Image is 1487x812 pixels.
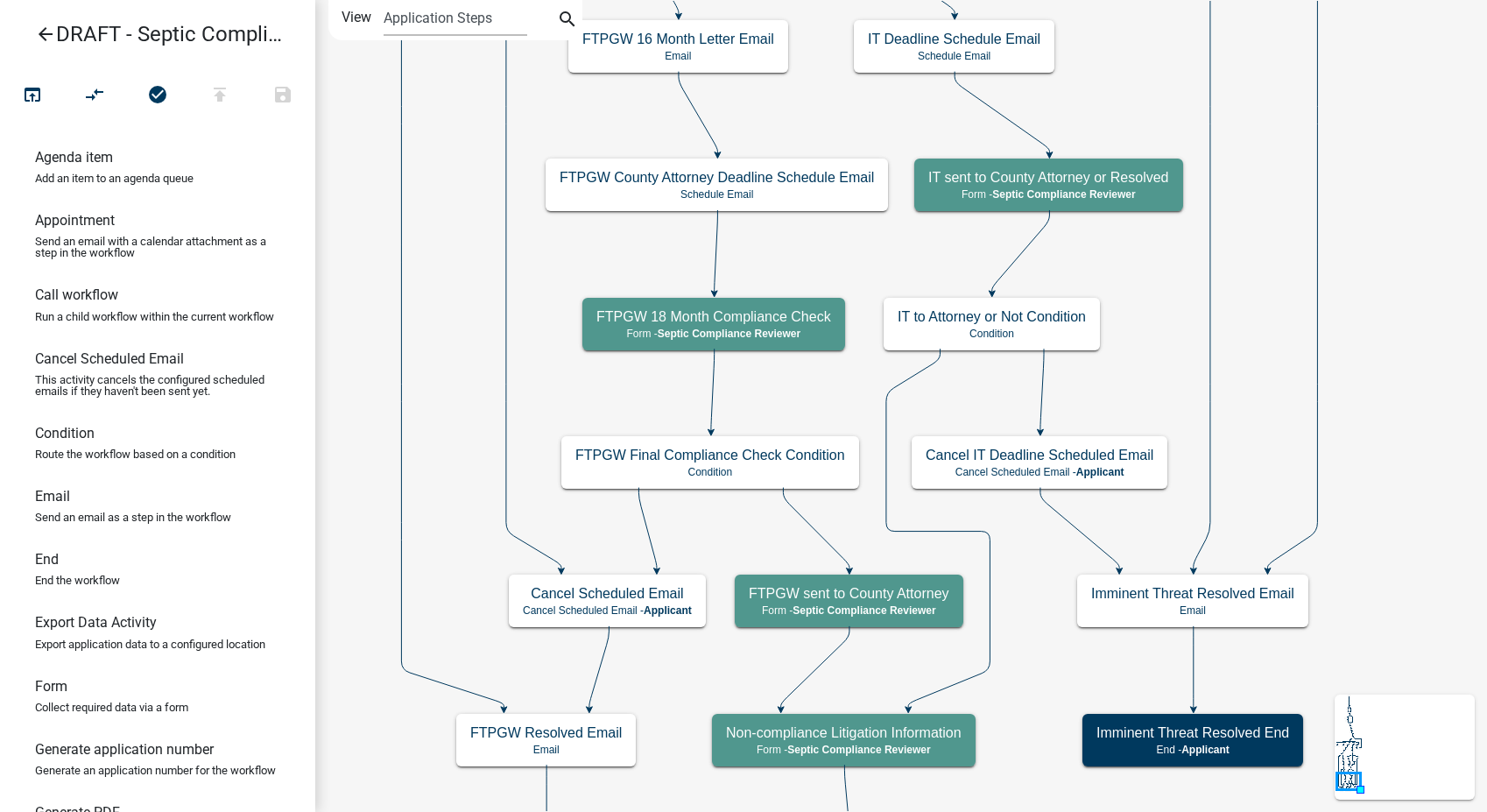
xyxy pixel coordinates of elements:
[35,374,280,397] p: This activity cancels the configured scheduled emails if they haven't been sent yet.
[560,169,874,186] h5: FTPGW County Attorney Deadline Schedule Email
[35,614,157,631] h6: Export Data Activity
[14,14,287,54] a: DRAFT - Septic Compliance Inspection
[35,741,214,758] h6: Generate application number
[35,286,118,303] h6: Call workflow
[1076,466,1124,478] span: Applicant
[868,31,1040,47] h5: IT Deadline Schedule Email
[1096,724,1289,741] h5: Imminent Threat Resolved End
[596,328,831,340] p: Form -
[596,308,831,325] h5: FTPGW 18 Month Compliance Check
[644,604,692,617] span: Applicant
[35,448,236,460] p: Route the workflow based on a condition
[898,308,1086,325] h5: IT to Attorney or Not Condition
[926,466,1153,478] p: Cancel Scheduled Email -
[35,551,59,568] h6: End
[1096,744,1289,756] p: End -
[126,77,189,115] button: No problems
[1091,585,1294,602] h5: Imminent Threat Resolved Email
[35,575,120,586] p: End the workflow
[35,350,184,367] h6: Cancel Scheduled Email
[658,328,800,340] span: Septic Compliance Reviewer
[35,236,280,258] p: Send an email with a calendar attachment as a step in the workflow
[992,188,1135,201] span: Septic Compliance Reviewer
[553,7,581,35] button: search
[35,765,276,776] p: Generate an application number for the workflow
[35,702,188,713] p: Collect required data via a form
[147,84,168,109] i: check_circle
[35,173,194,184] p: Add an item to an agenda queue
[575,466,845,478] p: Condition
[557,9,578,33] i: search
[188,77,251,115] button: Publish
[868,50,1040,62] p: Schedule Email
[928,169,1169,186] h5: IT sent to County Attorney or Resolved
[749,585,949,602] h5: FTPGW sent to County Attorney
[209,84,230,109] i: publish
[726,744,962,756] p: Form -
[35,149,113,166] h6: Agenda item
[560,188,874,201] p: Schedule Email
[35,24,56,48] i: arrow_back
[726,724,962,741] h5: Non-compliance Litigation Information
[1,77,314,119] div: Workflow actions
[575,447,845,463] h5: FTPGW Final Compliance Check Condition
[898,328,1086,340] p: Condition
[35,678,67,695] h6: Form
[928,188,1169,201] p: Form -
[470,724,622,741] h5: FTPGW Resolved Email
[35,512,231,523] p: Send an email as a step in the workflow
[85,84,106,109] i: compare_arrows
[35,212,115,229] h6: Appointment
[793,604,935,617] span: Septic Compliance Reviewer
[251,77,314,115] button: Save
[35,425,95,441] h6: Condition
[523,585,692,602] h5: Cancel Scheduled Email
[582,31,774,47] h5: FTPGW 16 Month Letter Email
[272,84,293,109] i: save
[35,488,70,505] h6: Email
[1091,604,1294,617] p: Email
[749,604,949,617] p: Form -
[35,311,274,322] p: Run a child workflow within the current workflow
[926,447,1153,463] h5: Cancel IT Deadline Scheduled Email
[523,604,692,617] p: Cancel Scheduled Email -
[1181,744,1230,756] span: Applicant
[787,744,930,756] span: Septic Compliance Reviewer
[1,77,64,115] button: Test Workflow
[470,744,622,756] p: Email
[63,77,126,115] button: Auto Layout
[35,639,265,650] p: Export application data to a configured location
[22,84,43,109] i: open_in_browser
[582,50,774,62] p: Email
